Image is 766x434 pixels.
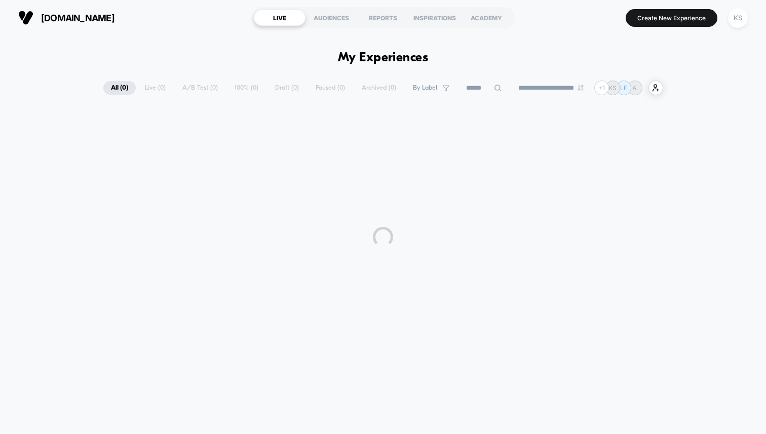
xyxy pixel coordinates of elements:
[254,10,305,26] div: LIVE
[357,10,409,26] div: REPORTS
[461,10,512,26] div: ACADEMY
[41,13,114,23] span: [DOMAIN_NAME]
[103,81,136,95] span: All ( 0 )
[594,81,609,95] div: + 1
[578,85,584,91] img: end
[626,9,717,27] button: Create New Experience
[728,8,748,28] div: KS
[305,10,357,26] div: AUDIENCES
[413,84,437,92] span: By Label
[409,10,461,26] div: INSPIRATIONS
[15,10,118,26] button: [DOMAIN_NAME]
[338,51,429,65] h1: My Experiences
[18,10,33,25] img: Visually logo
[725,8,751,28] button: KS
[620,84,627,92] p: LF
[632,84,638,92] p: A.
[608,84,617,92] p: KS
